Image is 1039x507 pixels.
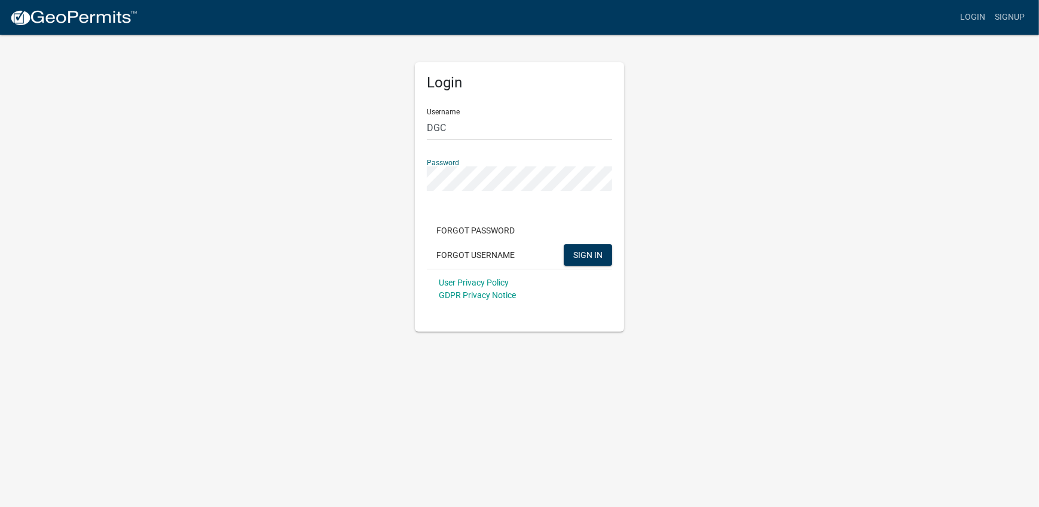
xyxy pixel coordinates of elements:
a: Login [955,6,990,29]
button: Forgot Username [427,244,524,266]
a: Signup [990,6,1029,29]
button: SIGN IN [564,244,612,266]
span: SIGN IN [573,250,603,259]
h5: Login [427,74,612,92]
a: User Privacy Policy [439,278,509,287]
button: Forgot Password [427,220,524,241]
a: GDPR Privacy Notice [439,290,516,300]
